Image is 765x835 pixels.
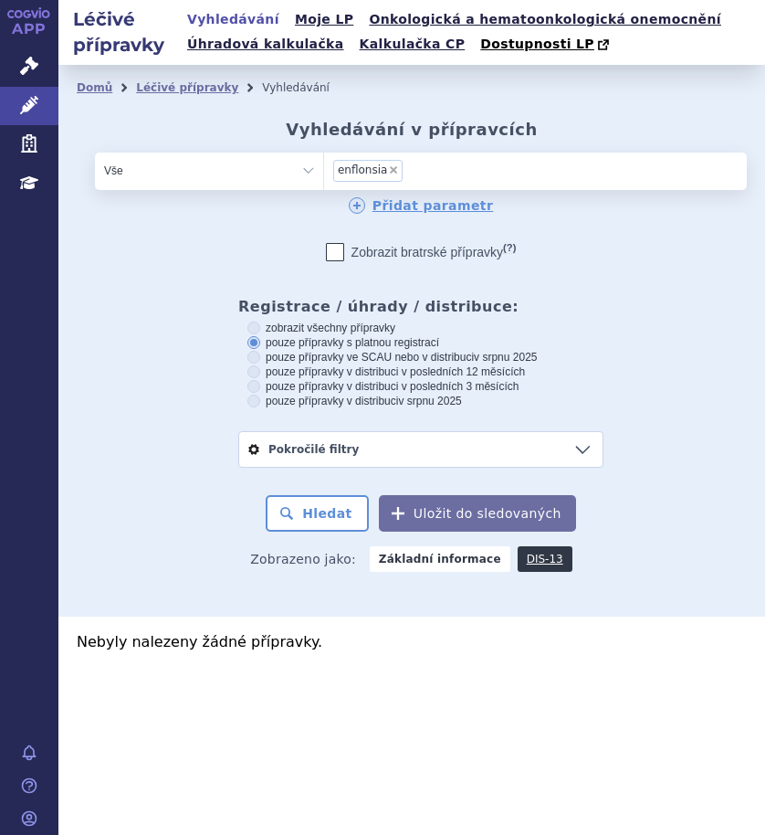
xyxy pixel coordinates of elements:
a: Onkologická a hematoonkologická onemocnění [363,7,727,32]
a: Léčivé přípravky [136,81,238,94]
h3: Registrace / úhrady / distribuce: [238,298,603,315]
p: Nebyly nalezeny žádné přípravky. [77,635,747,650]
label: pouze přípravky v distribuci v posledních 12 měsících [247,365,594,379]
span: × [388,164,399,175]
span: enflonsia [338,164,387,176]
a: Úhradová kalkulačka [182,32,350,57]
button: Hledat [266,495,369,532]
a: Přidat parametr [349,197,494,214]
span: Dostupnosti LP [480,37,594,51]
span: v srpnu 2025 [474,351,537,364]
a: Dostupnosti LP [475,32,618,58]
a: Domů [77,81,112,94]
h2: Vyhledávání v přípravcích [286,120,537,140]
span: v srpnu 2025 [398,395,461,407]
button: Uložit do sledovaných [379,495,576,532]
strong: Základní informace [370,546,510,572]
a: Pokročilé filtry [239,432,603,467]
label: pouze přípravky s platnou registrací [247,335,594,350]
li: Vyhledávání [262,74,353,101]
a: Kalkulačka CP [354,32,471,57]
abbr: (?) [503,242,516,254]
label: Zobrazit bratrské přípravky [326,243,517,261]
a: DIS-13 [518,546,572,572]
h2: Léčivé přípravky [58,6,182,58]
span: Zobrazeno jako: [250,546,356,572]
label: zobrazit všechny přípravky [247,321,594,335]
a: Moje LP [289,7,359,32]
label: pouze přípravky ve SCAU nebo v distribuci [247,350,594,365]
input: enflonsia [406,160,414,178]
label: pouze přípravky v distribuci v posledních 3 měsících [247,379,594,394]
label: pouze přípravky v distribuci [247,394,594,408]
a: Vyhledávání [182,7,285,32]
